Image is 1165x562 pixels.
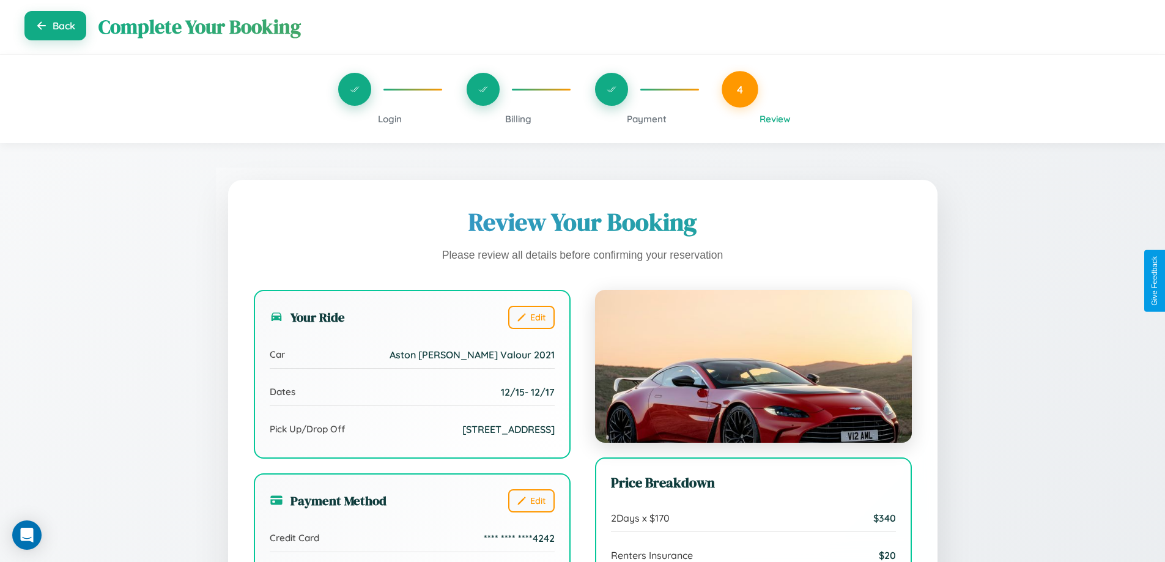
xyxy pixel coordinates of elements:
button: Edit [508,489,555,512]
h3: Payment Method [270,492,386,509]
button: Edit [508,306,555,329]
span: Login [378,113,402,125]
span: Aston [PERSON_NAME] Valour 2021 [390,349,555,361]
span: Review [760,113,791,125]
span: [STREET_ADDRESS] [462,423,555,435]
span: Dates [270,386,295,397]
span: 4 [737,83,743,96]
span: 12 / 15 - 12 / 17 [501,386,555,398]
span: Credit Card [270,532,319,544]
img: Aston Martin Valour [595,290,912,443]
span: Payment [627,113,667,125]
h3: Price Breakdown [611,473,896,492]
button: Go back [24,11,86,40]
span: $ 340 [873,512,896,524]
h1: Complete Your Booking [98,13,1141,40]
div: Open Intercom Messenger [12,520,42,550]
div: Give Feedback [1150,256,1159,306]
span: Car [270,349,285,360]
span: 2 Days x $ 170 [611,512,670,524]
span: Renters Insurance [611,549,693,561]
span: Billing [505,113,531,125]
span: $ 20 [879,549,896,561]
h3: Your Ride [270,308,345,326]
h1: Review Your Booking [254,205,912,238]
p: Please review all details before confirming your reservation [254,246,912,265]
span: Pick Up/Drop Off [270,423,346,435]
